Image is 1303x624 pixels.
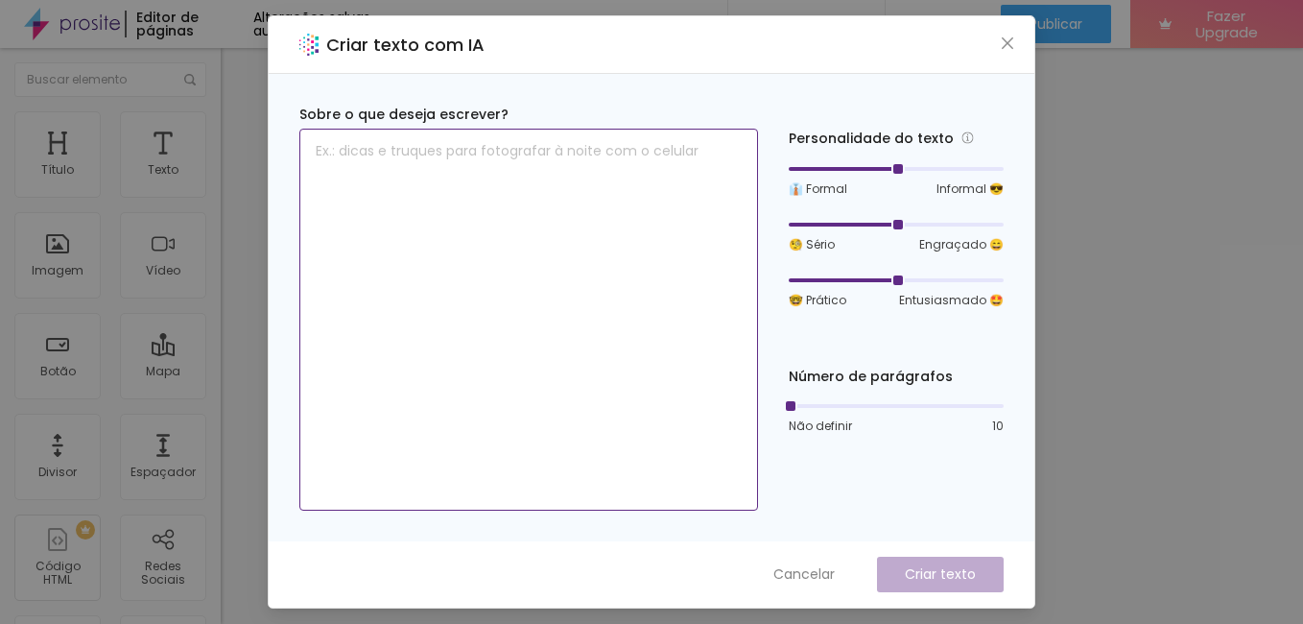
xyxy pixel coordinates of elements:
[789,367,1004,387] div: Número de parágrafos
[919,236,1004,253] span: Engraçado 😄
[998,34,1018,54] button: Close
[754,557,854,592] button: Cancelar
[789,236,835,253] span: 🧐 Sério
[789,128,1004,150] div: Personalidade do texto
[992,418,1004,435] span: 10
[1000,36,1015,51] span: close
[899,292,1004,309] span: Entusiasmado 🤩
[773,564,835,585] span: Cancelar
[299,105,758,125] div: Sobre o que deseja escrever?
[936,180,1004,198] span: Informal 😎
[877,557,1004,592] button: Criar texto
[789,292,846,309] span: 🤓 Prático
[789,180,847,198] span: 👔 Formal
[326,32,485,58] h2: Criar texto com IA
[789,418,852,435] span: Não definir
